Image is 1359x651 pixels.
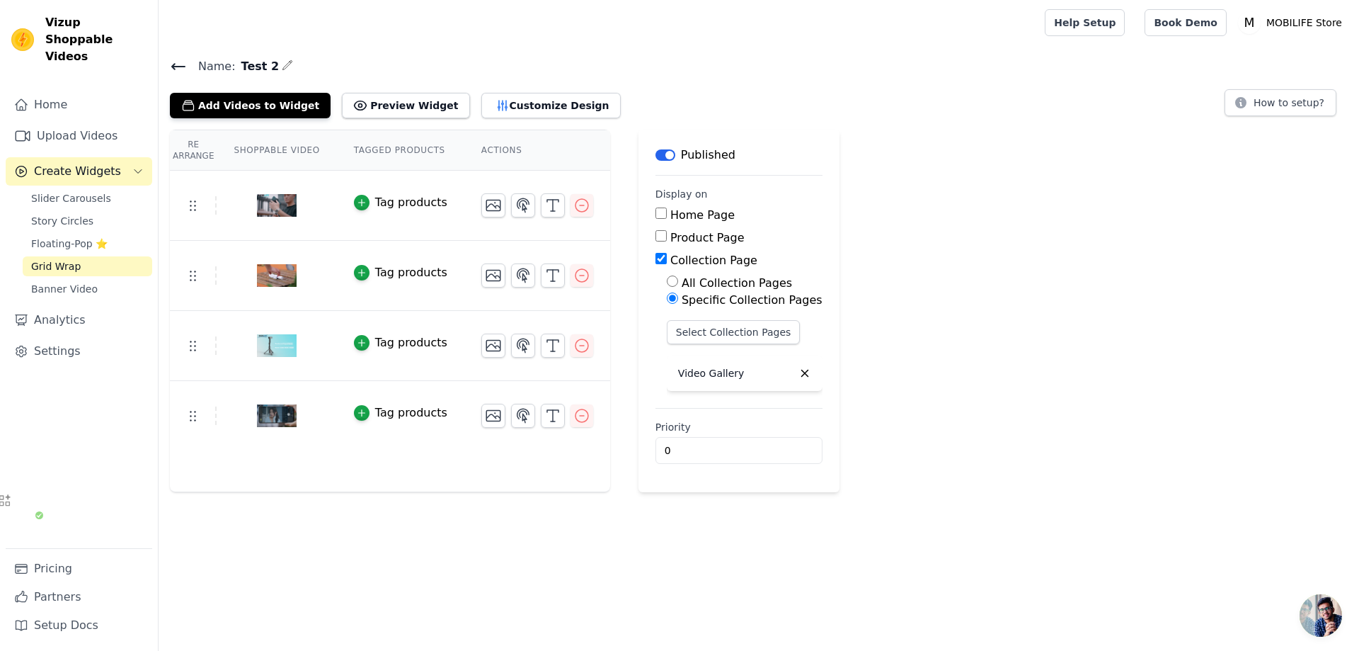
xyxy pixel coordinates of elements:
[31,282,98,296] span: Banner Video
[354,264,447,281] button: Tag products
[1145,9,1226,36] a: Book Demo
[337,130,464,171] th: Tagged Products
[6,91,152,119] a: Home
[31,259,81,273] span: Grid Wrap
[1225,89,1336,116] button: How to setup?
[1225,99,1336,113] a: How to setup?
[23,188,152,208] a: Slider Carousels
[682,276,792,290] label: All Collection Pages
[682,293,822,307] label: Specific Collection Pages
[6,157,152,186] button: Create Widgets
[6,122,152,150] a: Upload Videos
[236,58,280,75] span: Test 2
[667,320,801,344] button: Select Collection Pages
[655,187,708,201] legend: Display on
[678,366,745,380] p: Video Gallery
[464,130,610,171] th: Actions
[11,28,34,51] img: Vizup
[6,337,152,366] a: Settings
[257,242,297,310] img: vizup-images-c581.png
[6,555,152,583] a: Pricing
[342,93,469,118] button: Preview Widget
[257,382,297,450] img: vizup-images-2719.png
[23,234,152,254] a: Floating-Pop ⭐
[170,130,217,171] th: Re Arrange
[1244,16,1254,30] text: M
[655,420,822,434] label: Priority
[34,163,121,180] span: Create Widgets
[670,231,745,244] label: Product Page
[481,264,505,288] button: Change Thumbnail
[1261,10,1348,35] p: MOBILIFE Store
[23,211,152,231] a: Story Circles
[481,93,621,118] button: Customize Design
[481,334,505,358] button: Change Thumbnail
[1238,10,1348,35] button: M MOBILIFE Store
[31,237,108,251] span: Floating-Pop ⭐
[31,214,93,228] span: Story Circles
[282,57,293,76] div: Edit Name
[1300,594,1342,637] a: 开放式聊天
[354,334,447,351] button: Tag products
[481,404,505,428] button: Change Thumbnail
[670,208,735,222] label: Home Page
[45,14,147,65] span: Vizup Shoppable Videos
[23,279,152,299] a: Banner Video
[354,404,447,421] button: Tag products
[217,130,336,171] th: Shoppable Video
[1045,9,1125,36] a: Help Setup
[375,404,447,421] div: Tag products
[375,194,447,211] div: Tag products
[170,93,331,118] button: Add Videos to Widget
[6,583,152,611] a: Partners
[6,306,152,334] a: Analytics
[6,611,152,640] a: Setup Docs
[670,254,757,267] label: Collection Page
[354,194,447,211] button: Tag products
[375,264,447,281] div: Tag products
[481,193,505,217] button: Change Thumbnail
[793,361,817,385] button: Delete collection
[31,191,111,205] span: Slider Carousels
[681,147,735,164] p: Published
[257,312,297,380] img: vizup-images-99e8.png
[257,171,297,239] img: vizup-images-36a4.png
[23,256,152,276] a: Grid Wrap
[187,58,236,75] span: Name:
[375,334,447,351] div: Tag products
